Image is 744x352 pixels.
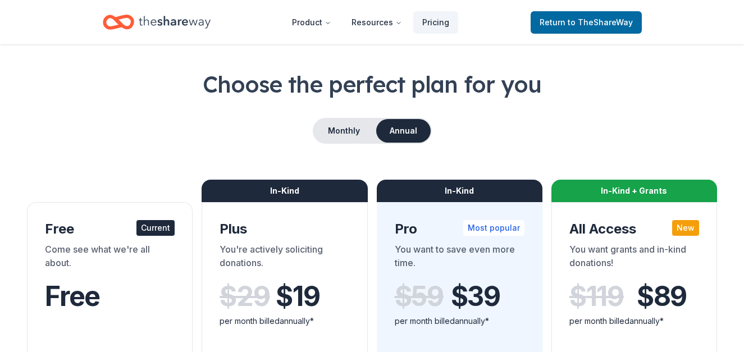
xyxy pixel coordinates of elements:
a: Home [103,9,211,35]
div: You're actively soliciting donations. [220,243,349,274]
div: Come see what we're all about. [45,243,175,274]
div: All Access [569,220,699,238]
nav: Main [283,9,458,35]
div: You want grants and in-kind donations! [569,243,699,274]
div: You want to save even more time. [395,243,524,274]
div: Plus [220,220,349,238]
a: Pricing [413,11,458,34]
span: Return [540,16,633,29]
div: per month billed annually* [220,314,349,328]
span: $ 39 [451,281,500,312]
span: Free [45,280,100,313]
div: Most popular [463,220,524,236]
div: In-Kind [202,180,367,202]
div: In-Kind [377,180,542,202]
div: Current [136,220,175,236]
span: $ 89 [637,281,687,312]
div: per month billed annually* [395,314,524,328]
div: In-Kind + Grants [551,180,717,202]
div: New [672,220,699,236]
div: per month billed annually* [569,314,699,328]
span: to TheShareWay [568,17,633,27]
a: Returnto TheShareWay [531,11,642,34]
button: Resources [343,11,411,34]
button: Monthly [314,119,374,143]
div: Free [45,220,175,238]
button: Product [283,11,340,34]
h1: Choose the perfect plan for you [27,68,717,100]
span: $ 19 [276,281,319,312]
div: Pro [395,220,524,238]
button: Annual [376,119,431,143]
